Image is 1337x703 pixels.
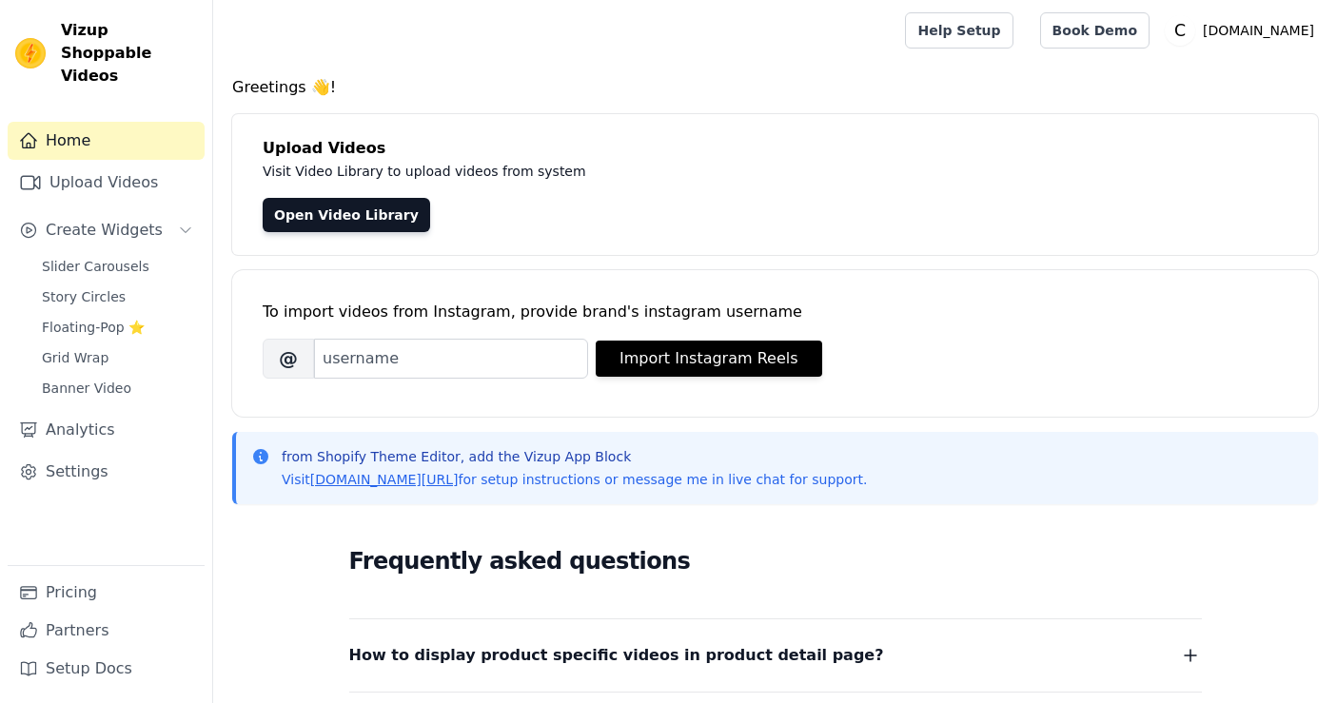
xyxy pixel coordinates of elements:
[30,375,205,401] a: Banner Video
[282,447,867,466] p: from Shopify Theme Editor, add the Vizup App Block
[30,344,205,371] a: Grid Wrap
[1165,13,1322,48] button: C [DOMAIN_NAME]
[263,198,430,232] a: Open Video Library
[310,472,459,487] a: [DOMAIN_NAME][URL]
[8,650,205,688] a: Setup Docs
[263,160,1115,183] p: Visit Video Library to upload videos from system
[349,642,884,669] span: How to display product specific videos in product detail page?
[596,341,822,377] button: Import Instagram Reels
[1174,21,1186,40] text: C
[42,287,126,306] span: Story Circles
[30,314,205,341] a: Floating-Pop ⭐
[46,219,163,242] span: Create Widgets
[1040,12,1150,49] a: Book Demo
[314,339,588,379] input: username
[263,301,1288,323] div: To import videos from Instagram, provide brand's instagram username
[42,318,145,337] span: Floating-Pop ⭐
[8,411,205,449] a: Analytics
[282,470,867,489] p: Visit for setup instructions or message me in live chat for support.
[61,19,197,88] span: Vizup Shoppable Videos
[15,38,46,68] img: Vizup
[8,164,205,202] a: Upload Videos
[8,453,205,491] a: Settings
[30,253,205,280] a: Slider Carousels
[42,379,131,398] span: Banner Video
[349,542,1202,580] h2: Frequently asked questions
[263,339,314,379] span: @
[8,211,205,249] button: Create Widgets
[905,12,1013,49] a: Help Setup
[42,348,108,367] span: Grid Wrap
[349,642,1202,669] button: How to display product specific videos in product detail page?
[8,122,205,160] a: Home
[8,574,205,612] a: Pricing
[42,257,149,276] span: Slider Carousels
[8,612,205,650] a: Partners
[30,283,205,310] a: Story Circles
[1195,13,1322,48] p: [DOMAIN_NAME]
[232,76,1318,99] h4: Greetings 👋!
[263,137,1288,160] h4: Upload Videos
